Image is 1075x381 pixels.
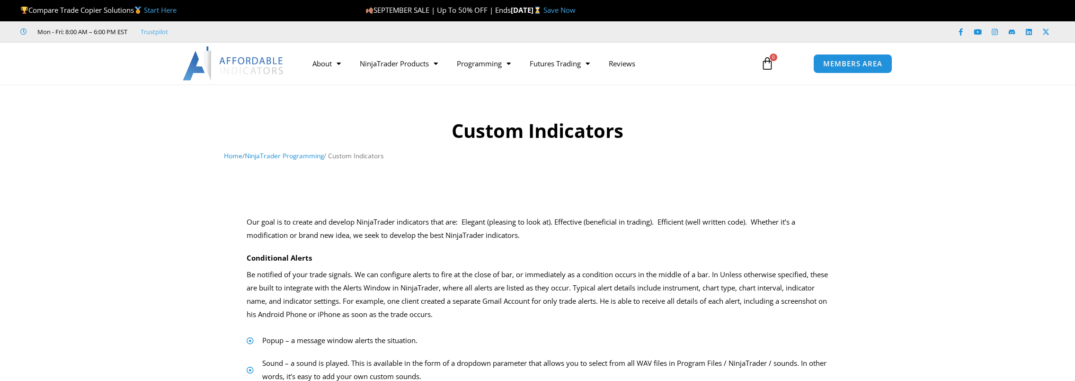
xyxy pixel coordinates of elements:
[365,5,511,15] span: SEPTEMBER SALE | Up To 50% OFF | Ends
[20,5,177,15] span: Compare Trade Copier Solutions
[224,151,242,160] a: Home
[141,26,168,37] a: Trustpilot
[447,53,520,74] a: Programming
[224,118,851,144] h1: Custom Indicators
[366,7,373,14] img: 🍂
[247,253,312,263] strong: Conditional Alerts
[35,26,127,37] span: Mon - Fri: 8:00 AM – 6:00 PM EST
[303,53,350,74] a: About
[543,5,576,15] a: Save Now
[511,5,543,15] strong: [DATE]
[303,53,750,74] nav: Menu
[746,50,788,77] a: 0
[245,151,324,160] a: NinjaTrader Programming
[247,216,829,242] div: Our goal is to create and develop NinjaTrader indicators that are: Elegant (pleasing to look at)....
[247,268,829,321] p: Be notified of your trade signals. We can configure alerts to fire at the close of bar, or immedi...
[260,334,418,347] span: Popup – a message window alerts the situation.
[813,54,892,73] a: MEMBERS AREA
[599,53,645,74] a: Reviews
[224,150,851,162] nav: Breadcrumb
[134,7,142,14] img: 🥇
[21,7,28,14] img: 🏆
[770,54,777,61] span: 0
[823,60,882,67] span: MEMBERS AREA
[534,7,541,14] img: ⌛
[350,53,447,74] a: NinjaTrader Products
[183,46,284,81] img: LogoAI | Affordable Indicators – NinjaTrader
[520,53,599,74] a: Futures Trading
[144,5,177,15] a: Start Here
